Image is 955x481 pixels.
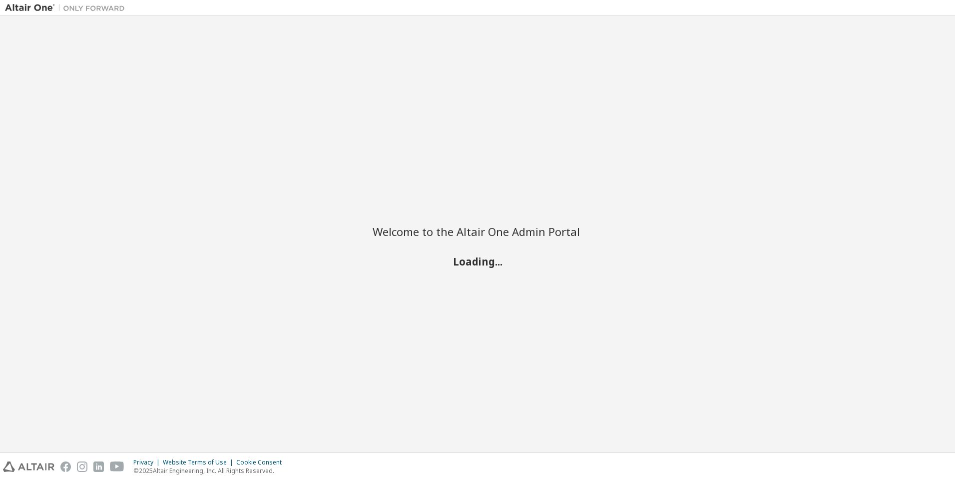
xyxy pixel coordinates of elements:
[77,461,87,472] img: instagram.svg
[110,461,124,472] img: youtube.svg
[5,3,130,13] img: Altair One
[373,255,582,268] h2: Loading...
[373,224,582,238] h2: Welcome to the Altair One Admin Portal
[163,458,236,466] div: Website Terms of Use
[133,458,163,466] div: Privacy
[133,466,288,475] p: © 2025 Altair Engineering, Inc. All Rights Reserved.
[93,461,104,472] img: linkedin.svg
[236,458,288,466] div: Cookie Consent
[3,461,54,472] img: altair_logo.svg
[60,461,71,472] img: facebook.svg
